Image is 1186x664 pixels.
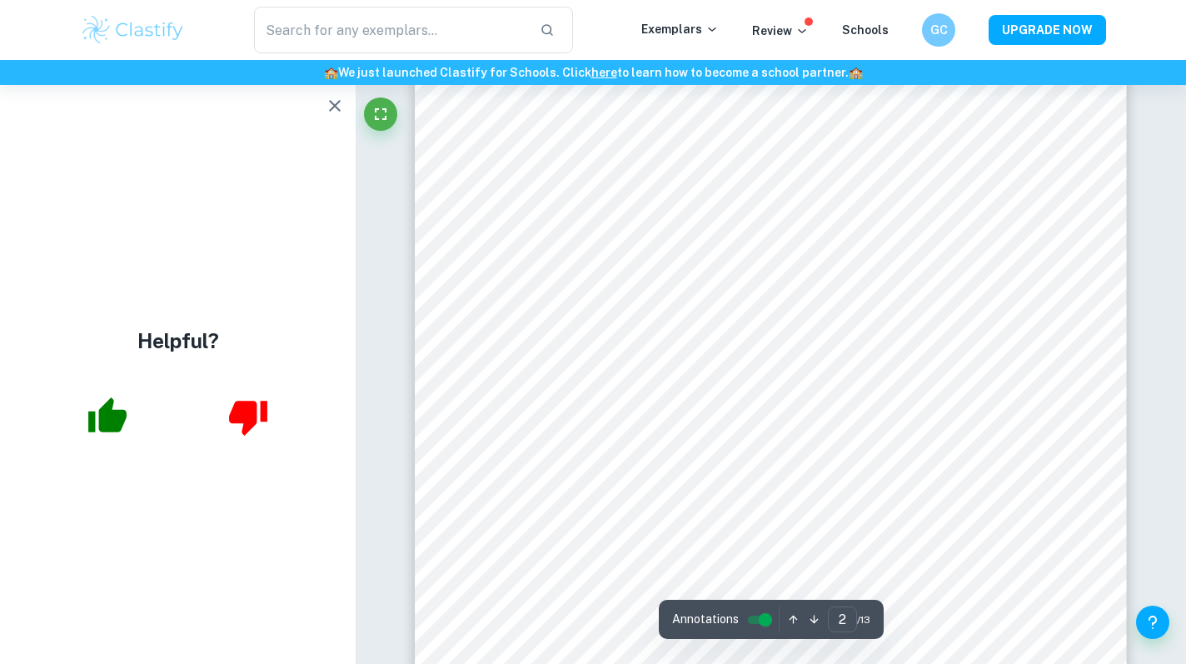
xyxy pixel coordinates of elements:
[849,66,863,79] span: 🏫
[1136,606,1169,639] button: Help and Feedback
[929,21,949,39] h6: GC
[842,23,889,37] a: Schools
[137,326,219,356] h4: Helpful?
[324,66,338,79] span: 🏫
[254,7,526,53] input: Search for any exemplars...
[591,66,617,79] a: here
[752,22,809,40] p: Review
[922,13,955,47] button: GC
[641,20,719,38] p: Exemplars
[857,612,870,627] span: / 13
[672,611,739,628] span: Annotations
[989,15,1106,45] button: UPGRADE NOW
[3,63,1183,82] h6: We just launched Clastify for Schools. Click to learn how to become a school partner.
[364,97,397,131] button: Fullscreen
[80,13,186,47] img: Clastify logo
